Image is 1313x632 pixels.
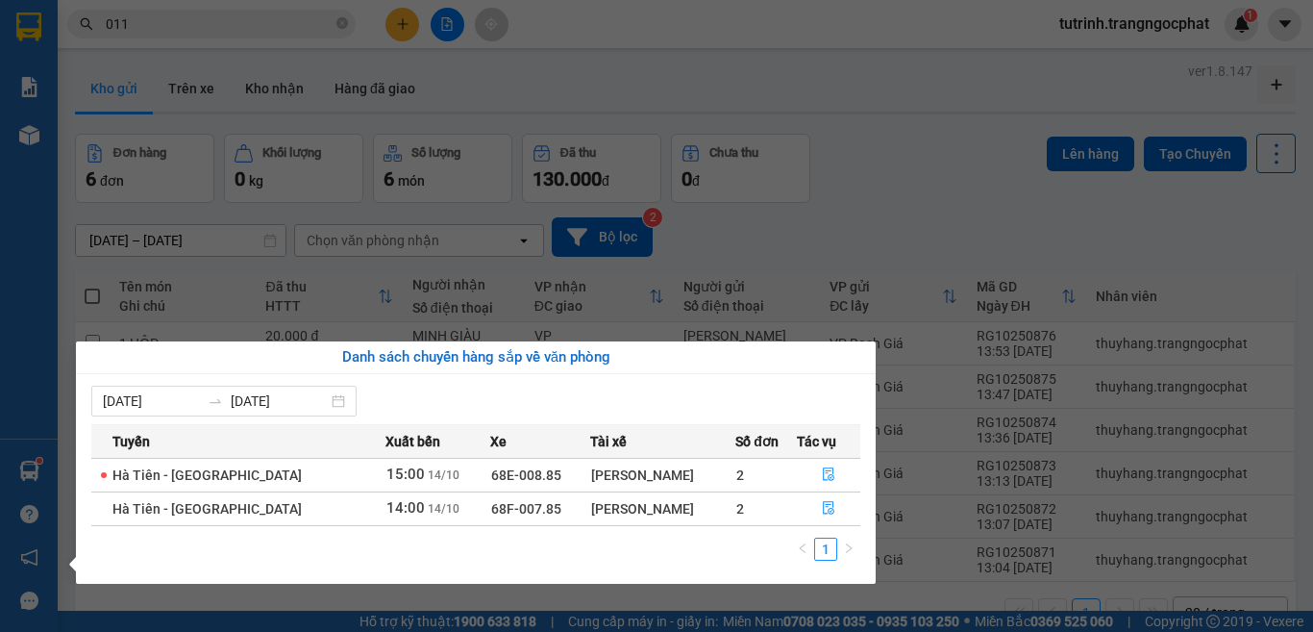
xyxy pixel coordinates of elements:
[797,431,836,452] span: Tác vụ
[386,466,425,483] span: 15:00
[814,538,837,561] li: 1
[822,468,835,483] span: file-done
[791,538,814,561] button: left
[815,539,836,560] a: 1
[112,501,302,517] span: Hà Tiên - [GEOGRAPHIC_DATA]
[798,460,860,491] button: file-done
[590,431,627,452] span: Tài xế
[385,431,440,452] span: Xuất bến
[491,468,561,483] span: 68E-008.85
[103,391,200,412] input: Từ ngày
[208,393,223,409] span: to
[112,431,150,452] span: Tuyến
[112,468,302,483] span: Hà Tiên - [GEOGRAPHIC_DATA]
[797,543,808,554] span: left
[428,468,459,482] span: 14/10
[798,493,860,524] button: file-done
[386,499,425,517] span: 14:00
[428,502,459,516] span: 14/10
[791,538,814,561] li: Previous Page
[736,468,744,483] span: 2
[822,501,835,517] span: file-done
[491,501,561,517] span: 68F-007.85
[736,501,744,517] span: 2
[91,346,860,369] div: Danh sách chuyến hàng sắp về văn phòng
[735,431,779,452] span: Số đơn
[843,543,855,554] span: right
[490,431,507,452] span: Xe
[837,538,860,561] li: Next Page
[208,393,223,409] span: swap-right
[231,391,328,412] input: Đến ngày
[591,465,735,486] div: [PERSON_NAME]
[837,538,860,561] button: right
[591,498,735,519] div: [PERSON_NAME]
